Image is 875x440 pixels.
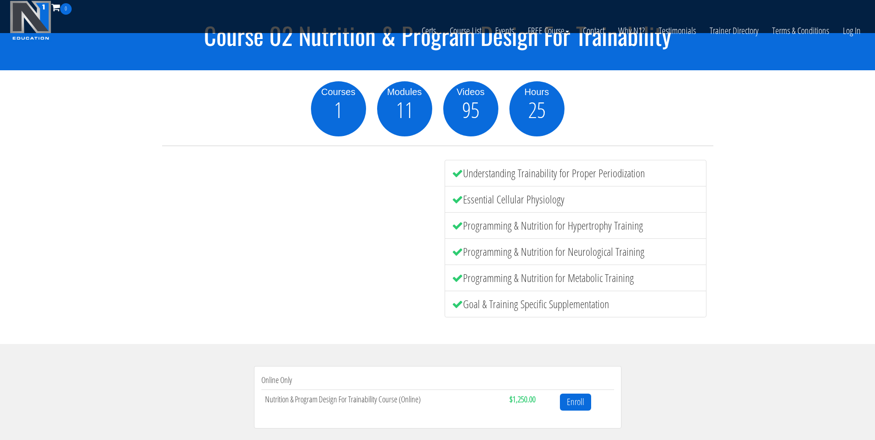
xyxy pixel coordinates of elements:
a: FREE Course [521,15,576,47]
img: n1-education [10,0,51,42]
span: 95 [462,99,480,121]
td: Nutrition & Program Design For Trainability Course (Online) [261,389,506,414]
li: Programming & Nutrition for Hypertrophy Training [445,212,706,239]
a: Why N1? [611,15,652,47]
li: Essential Cellular Physiology [445,186,706,213]
div: Videos [443,85,498,99]
div: Hours [509,85,565,99]
span: 1 [334,99,343,121]
a: Enroll [560,394,591,411]
li: Programming & Nutrition for Metabolic Training [445,265,706,291]
a: Course List [443,15,488,47]
a: Terms & Conditions [765,15,836,47]
a: 0 [51,1,72,13]
span: 0 [60,3,72,15]
a: Contact [576,15,611,47]
li: Understanding Trainability for Proper Periodization [445,160,706,186]
a: Testimonials [652,15,703,47]
h4: Online Only [261,376,614,385]
a: Events [488,15,521,47]
a: Trainer Directory [703,15,765,47]
strong: $1,250.00 [509,394,536,405]
a: Log In [836,15,868,47]
div: Courses [311,85,366,99]
span: 11 [396,99,413,121]
li: Goal & Training Specific Supplementation [445,291,706,317]
div: Modules [377,85,432,99]
li: Programming & Nutrition for Neurological Training [445,238,706,265]
a: Certs [415,15,443,47]
span: 25 [528,99,546,121]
